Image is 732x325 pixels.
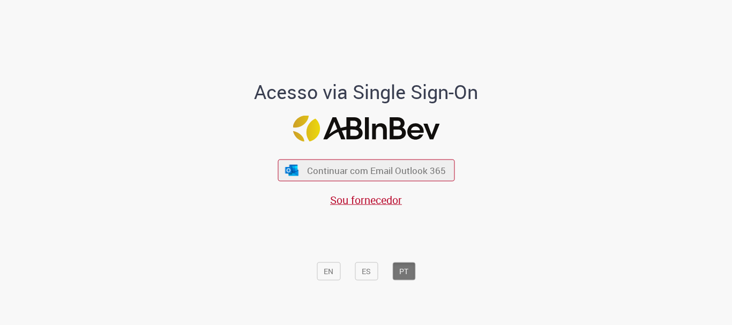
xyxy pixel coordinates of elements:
img: Logo ABInBev [293,116,439,142]
a: Sou fornecedor [330,193,402,207]
h1: Acesso via Single Sign-On [218,81,515,103]
button: PT [392,262,415,281]
img: ícone Azure/Microsoft 360 [285,164,300,176]
span: Continuar com Email Outlook 365 [307,164,446,177]
button: ícone Azure/Microsoft 360 Continuar com Email Outlook 365 [278,160,454,182]
button: EN [317,262,340,281]
button: ES [355,262,378,281]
